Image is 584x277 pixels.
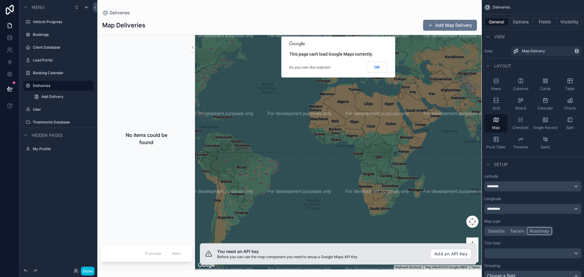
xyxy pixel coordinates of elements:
button: General [484,18,509,26]
span: Map Delivery [522,49,545,54]
button: Table [558,75,582,94]
span: View [494,34,505,40]
button: Map [484,114,508,133]
label: Client Database [33,45,90,50]
label: Lead Portal [33,58,90,63]
button: Gantt [534,134,557,152]
span: Calendar [537,106,553,111]
button: OK [367,62,388,73]
span: Timeline [513,145,528,150]
button: Fields [533,18,558,26]
button: Rows [484,75,508,94]
label: Vehicle Progress [33,19,90,24]
button: Roadmap [527,227,552,235]
button: Satellite [485,227,507,235]
span: Pivot Table [486,145,506,150]
span: Columns [513,86,528,91]
label: Bookings [33,32,90,37]
button: Pivot Table [484,134,508,152]
h2: No items could be found [120,131,173,146]
a: Do you own this website? [289,65,331,70]
label: My Profile [33,147,90,151]
button: Calendar [534,95,557,113]
span: Setup [494,161,508,168]
span: Rows [491,86,501,91]
button: Board [509,95,532,113]
span: This page can't load Google Maps correctly. [289,52,373,57]
span: Map [492,125,500,130]
label: Booking Calendar [33,71,90,75]
span: Gantt [541,145,550,150]
button: Split [558,114,582,133]
label: Data [484,49,509,54]
span: Add Delivery [41,94,64,99]
button: Charts [558,95,582,113]
span: Split [566,125,574,130]
label: Title field [484,241,500,246]
button: Single Record [534,114,557,133]
label: User [33,107,90,112]
span: Single Record [533,125,557,130]
button: Visibility [557,18,582,26]
span: Table [565,86,575,91]
a: Add Delivery [30,92,94,102]
span: Board [516,106,526,111]
button: Options [509,18,533,26]
span: Hidden pages [32,132,63,138]
button: Grid [484,95,508,113]
span: Menu [32,4,44,10]
label: Treatments Database [33,120,90,125]
button: Checklist [509,114,532,133]
label: Deliveries [33,83,90,88]
span: Deliveries [493,5,510,10]
button: Columns [509,75,532,94]
span: Charts [564,106,576,111]
label: Latitude [484,174,498,179]
a: Map Delivery [511,46,582,56]
span: Checklist [513,125,529,130]
label: Map type [484,219,500,224]
button: Timeline [509,134,532,152]
label: Longitude [484,196,501,201]
label: Grouping [484,263,500,268]
button: Done [81,267,95,275]
button: Cards [534,75,557,94]
button: Terrain [507,227,527,235]
span: Cards [540,86,551,91]
span: Layout [494,63,511,69]
span: Grid [492,106,500,111]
